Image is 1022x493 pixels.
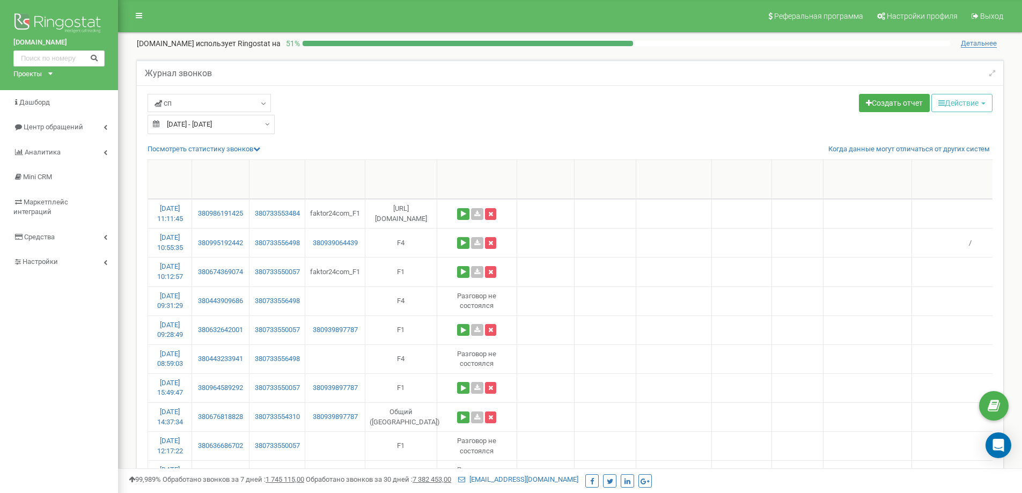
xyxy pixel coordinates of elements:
td: Разговор не состоялся [437,460,517,489]
h5: Журнал звонков [145,69,212,78]
button: Удалить запись [485,411,496,423]
a: [DATE] 14:37:34 [157,408,183,426]
span: сп [155,98,172,108]
a: 380733550057 [254,383,301,393]
span: Обработано звонков за 7 дней : [163,475,304,483]
td: Разговор не состоялся [437,286,517,315]
td: F4 [365,228,437,257]
a: Создать отчет [859,94,930,112]
span: Маркетплейс интеграций [13,198,68,216]
a: 380676818828 [196,412,244,422]
a: Скачать [471,237,483,249]
span: Центр обращений [24,123,83,131]
input: Поиск по номеру [13,50,105,67]
a: 380939897787 [310,325,361,335]
a: 380733550057 [254,441,301,451]
a: [DATE] 19:13:14 [157,466,183,484]
a: [DATE] 08:59:03 [157,350,183,368]
a: сп [148,94,271,112]
a: 380733553484 [254,209,301,219]
a: [EMAIL_ADDRESS][DOMAIN_NAME] [458,475,578,483]
a: 380733554310 [254,412,301,422]
td: Разговор не состоялся [437,431,517,460]
div: Проекты [13,69,42,79]
a: 380733550057 [254,325,301,335]
span: Средства [24,233,55,241]
a: 380733556498 [254,296,301,306]
span: Детальнее [961,39,997,48]
a: 380733550057 [254,267,301,277]
td: F4 [365,286,437,315]
td: faktor24com_F1 [305,257,365,286]
a: 380733556498 [254,354,301,364]
a: 380632642001 [196,325,244,335]
a: 380733556498 [254,238,301,248]
a: [DATE] 15:49:47 [157,379,183,397]
span: Обработано звонков за 30 дней : [306,475,451,483]
a: Посмотреть cтатистику звонков [148,145,260,153]
a: 380939897787 [310,412,361,422]
span: Настройки [23,257,58,266]
a: [DATE] 09:28:49 [157,321,183,339]
td: F1 [365,257,437,286]
a: Когда данные могут отличаться от других систем [828,144,990,154]
img: Ringostat logo [13,11,105,38]
a: [DATE] 11:11:45 [157,204,183,223]
td: Разговор не состоялся [437,344,517,373]
a: Скачать [471,324,483,336]
span: использует Ringostat на [196,39,281,48]
span: Выход [980,12,1003,20]
button: Удалить запись [485,382,496,394]
td: F1 [365,373,437,402]
p: 51 % [281,38,303,49]
a: 380636686702 [196,441,244,451]
a: 380939064439 [310,238,361,248]
button: Действие [931,94,992,112]
span: / [969,239,972,247]
a: [DATE] 12:17:22 [157,437,183,455]
a: 380939897787 [310,383,361,393]
span: Mini CRM [23,173,52,181]
span: 99,989% [129,475,161,483]
span: Реферальная программа [774,12,863,20]
a: 380964589292 [196,383,244,393]
td: faktor24com_F1 [305,199,365,228]
td: Общий ([GEOGRAPHIC_DATA]) [365,402,437,431]
td: F4 [365,344,437,373]
a: 380986191425 [196,209,244,219]
a: Скачать [471,266,483,278]
button: Удалить запись [485,324,496,336]
a: 380443233941 [196,354,244,364]
a: [DOMAIN_NAME] [13,38,105,48]
button: Удалить запись [485,208,496,220]
a: [DATE] 10:12:57 [157,262,183,281]
a: 380674369074 [196,267,244,277]
a: [DATE] 09:31:29 [157,292,183,310]
p: [DOMAIN_NAME] [137,38,281,49]
button: Удалить запись [485,266,496,278]
u: 7 382 453,00 [413,475,451,483]
span: Настройки профиля [887,12,958,20]
td: F1 [365,315,437,344]
span: Дашборд [19,98,50,106]
button: Удалить запись [485,237,496,249]
td: [URL][DOMAIN_NAME] [365,199,437,228]
td: [DOMAIN_NAME] [365,460,437,489]
u: 1 745 115,00 [266,475,304,483]
a: [DATE] 10:55:35 [157,233,183,252]
a: Скачать [471,208,483,220]
a: Скачать [471,382,483,394]
div: Open Intercom Messenger [986,432,1011,458]
a: Скачать [471,411,483,423]
a: 380995192442 [196,238,244,248]
span: Аналитика [25,148,61,156]
a: 380443909686 [196,296,244,306]
td: F1 [365,431,437,460]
